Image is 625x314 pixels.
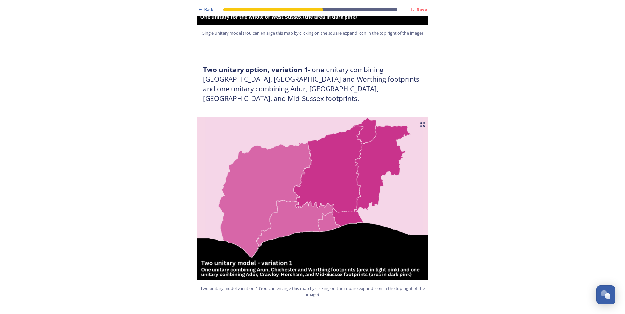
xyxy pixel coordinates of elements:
[203,65,308,74] strong: Two unitary option, variation 1
[417,7,427,12] strong: Save
[204,7,213,13] span: Back
[596,285,615,304] button: Open Chat
[203,65,422,103] h3: - one unitary combining [GEOGRAPHIC_DATA], [GEOGRAPHIC_DATA] and Worthing footprints and one unit...
[202,30,423,36] span: Single unitary model (You can enlarge this map by clicking on the square expand icon in the top r...
[200,285,425,298] span: Two unitary model variation 1 (You can enlarge this map by clicking on the square expand icon in ...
